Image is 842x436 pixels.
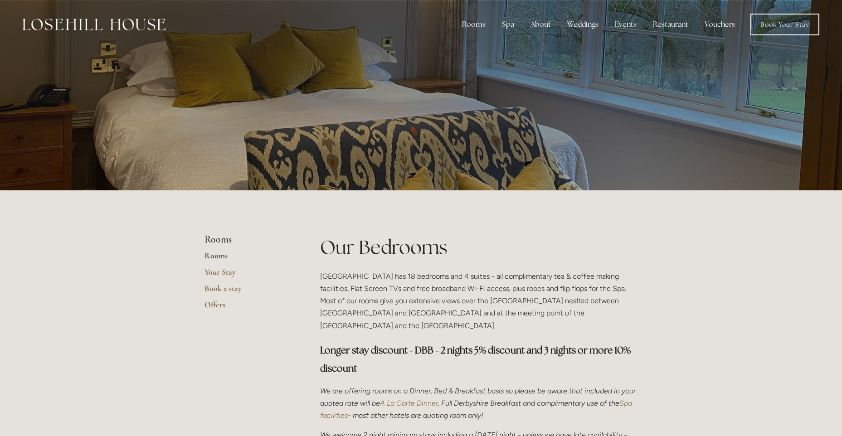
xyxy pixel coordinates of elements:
[608,15,644,34] div: Events
[320,387,638,407] em: We are offering rooms on a Dinner, Bed & Breakfast basis so please be aware that included in your...
[320,234,638,261] h1: Our Bedrooms
[495,15,521,34] div: Spa
[455,15,493,34] div: Rooms
[523,15,558,34] div: About
[204,267,291,283] a: Your Stay
[23,19,165,30] img: Losehill House
[320,344,633,374] strong: Longer stay discount - DBB - 2 nights 5% discount and 3 nights or more 10% discount
[750,14,819,35] a: Book Your Stay
[320,270,638,332] p: [GEOGRAPHIC_DATA] has 18 bedrooms and 4 suites - all complimentary tea & coffee making facilities...
[560,15,606,34] div: Weddings
[438,399,619,407] em: , Full Derbyshire Breakfast and complimentary use of the
[204,234,291,246] li: Rooms
[204,300,291,316] a: Offers
[204,251,291,267] a: Rooms
[348,411,483,420] em: - most other hotels are quoting room only!
[380,399,438,407] a: A La Carte Dinner
[204,283,291,300] a: Book a stay
[646,15,696,34] div: Restaurant
[697,15,742,34] a: Vouchers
